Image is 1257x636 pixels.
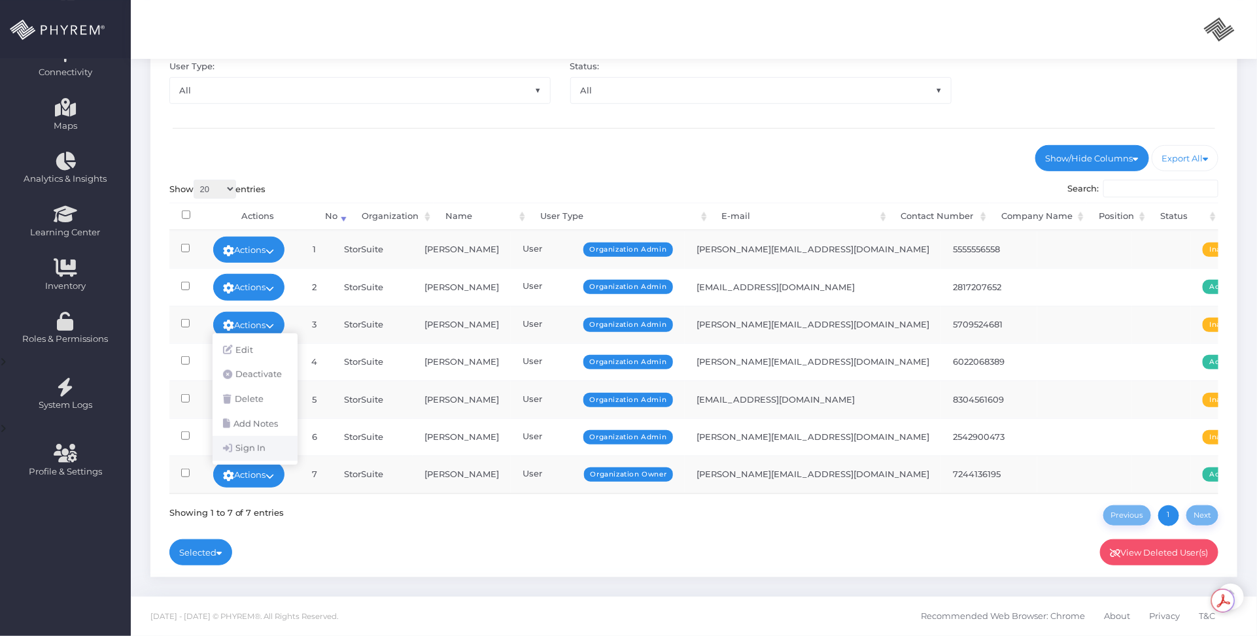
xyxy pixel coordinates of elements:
[332,380,413,418] td: StorSuite
[1068,180,1219,198] label: Search:
[213,312,285,338] a: Actions
[941,380,1037,418] td: 8304561609
[1199,603,1215,630] span: T&C
[9,226,122,239] span: Learning Center
[583,393,674,407] span: Organization Admin
[1149,597,1180,636] a: Privacy
[296,268,332,305] td: 2
[29,465,102,478] span: Profile & Settings
[941,418,1037,456] td: 2542900473
[889,203,990,231] th: Contact Number: activate to sort column ascending
[685,343,941,380] td: [PERSON_NAME][EMAIL_ADDRESS][DOMAIN_NAME]
[1203,430,1246,444] span: Inactive
[941,268,1037,305] td: 2817207652
[213,436,298,461] a: Sign In
[1149,603,1180,630] span: Privacy
[332,456,413,493] td: StorSuite
[413,380,511,418] td: [PERSON_NAME]
[194,180,236,199] select: Showentries
[685,268,941,305] td: [EMAIL_ADDRESS][DOMAIN_NAME]
[434,203,528,231] th: Name: activate to sort column ascending
[413,306,511,343] td: [PERSON_NAME]
[685,231,941,268] td: [PERSON_NAME][EMAIL_ADDRESS][DOMAIN_NAME]
[583,243,674,257] span: Organization Admin
[313,203,351,231] th: No: activate to sort column ascending
[150,612,338,621] span: [DATE] - [DATE] © PHYREM®. All Rights Reserved.
[583,430,674,444] span: Organization Admin
[921,603,1085,630] span: Recommended Web Browser: Chrome
[1203,243,1246,257] span: Inactive
[570,77,952,103] span: All
[523,280,673,293] div: User
[169,60,215,73] label: User Type:
[213,237,285,263] a: Actions
[332,306,413,343] td: StorSuite
[1203,467,1240,482] span: Active
[1203,318,1246,332] span: Inactive
[523,393,673,406] div: User
[523,355,673,368] div: User
[685,418,941,456] td: [PERSON_NAME][EMAIL_ADDRESS][DOMAIN_NAME]
[296,418,332,456] td: 6
[213,362,298,387] a: Deactivate
[583,355,674,369] span: Organization Admin
[941,306,1037,343] td: 5709524681
[9,66,122,79] span: Connectivity
[169,503,284,519] div: Showing 1 to 7 of 7 entries
[941,231,1037,268] td: 5555556558
[1158,505,1179,526] a: 1
[685,306,941,343] td: [PERSON_NAME][EMAIL_ADDRESS][DOMAIN_NAME]
[413,343,511,380] td: [PERSON_NAME]
[169,539,233,565] a: Selected
[685,380,941,418] td: [EMAIL_ADDRESS][DOMAIN_NAME]
[9,280,122,293] span: Inventory
[1199,597,1215,636] a: T&C
[203,203,312,231] th: Actions
[570,60,600,73] label: Status:
[213,274,285,300] a: Actions
[1035,145,1149,171] a: Show/Hide Columns
[523,243,673,256] div: User
[296,380,332,418] td: 5
[523,318,673,331] div: User
[523,467,673,480] div: User
[1104,603,1130,630] span: About
[710,203,889,231] th: E-mail: activate to sort column ascending
[413,268,511,305] td: [PERSON_NAME]
[296,456,332,493] td: 7
[9,173,122,186] span: Analytics & Insights
[583,280,674,294] span: Organization Admin
[583,318,674,332] span: Organization Admin
[413,456,511,493] td: [PERSON_NAME]
[296,306,332,343] td: 3
[941,343,1037,380] td: 6022068389
[9,333,122,346] span: Roles & Permissions
[332,343,413,380] td: StorSuite
[332,418,413,456] td: StorSuite
[1152,145,1219,171] a: Export All
[213,461,285,488] a: Actions
[685,456,941,493] td: [PERSON_NAME][EMAIL_ADDRESS][DOMAIN_NAME]
[296,231,332,268] td: 1
[213,387,298,412] a: Delete
[1203,355,1240,369] span: Active
[169,180,266,199] label: Show entries
[169,77,551,103] span: All
[523,430,673,443] div: User
[170,78,550,103] span: All
[571,78,951,103] span: All
[1203,393,1246,407] span: Inactive
[9,399,122,412] span: System Logs
[1087,203,1148,231] th: Position: activate to sort column ascending
[332,231,413,268] td: StorSuite
[213,412,298,437] a: Add Notes
[1103,180,1218,198] input: Search:
[413,231,511,268] td: [PERSON_NAME]
[921,597,1085,636] a: Recommended Web Browser: Chrome
[1104,597,1130,636] a: About
[1203,280,1240,294] span: Active
[584,467,674,482] span: Organization Owner
[54,120,77,133] span: Maps
[213,338,298,363] a: Edit
[350,203,434,231] th: Organization: activate to sort column ascending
